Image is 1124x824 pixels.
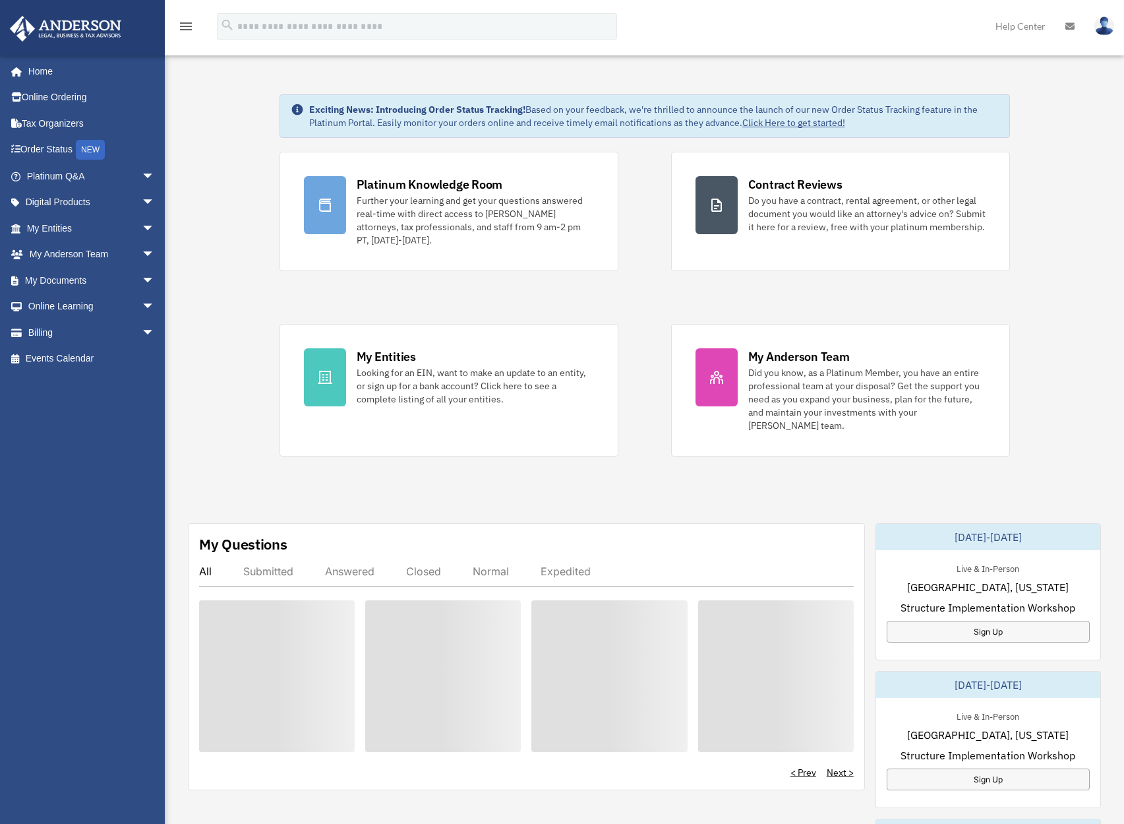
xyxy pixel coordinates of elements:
[9,294,175,320] a: Online Learningarrow_drop_down
[199,534,287,554] div: My Questions
[178,18,194,34] i: menu
[9,215,175,241] a: My Entitiesarrow_drop_down
[357,194,594,247] div: Further your learning and get your questions answered real-time with direct access to [PERSON_NAM...
[671,324,1010,457] a: My Anderson Team Did you know, as a Platinum Member, you have an entire professional team at your...
[907,727,1069,743] span: [GEOGRAPHIC_DATA], [US_STATE]
[357,348,416,365] div: My Entities
[76,140,105,160] div: NEW
[790,766,816,779] a: < Prev
[243,565,293,578] div: Submitted
[9,110,175,137] a: Tax Organizers
[357,176,503,193] div: Platinum Knowledge Room
[9,137,175,164] a: Order StatusNEW
[876,672,1100,698] div: [DATE]-[DATE]
[742,117,845,129] a: Click Here to get started!
[325,565,374,578] div: Answered
[406,565,441,578] div: Closed
[9,267,175,294] a: My Documentsarrow_drop_down
[901,600,1075,616] span: Structure Implementation Workshop
[280,152,618,271] a: Platinum Knowledge Room Further your learning and get your questions answered real-time with dire...
[1094,16,1114,36] img: User Pic
[9,84,175,111] a: Online Ordering
[309,103,999,129] div: Based on your feedback, we're thrilled to announce the launch of our new Order Status Tracking fe...
[199,565,212,578] div: All
[541,565,591,578] div: Expedited
[9,346,175,372] a: Events Calendar
[748,176,843,193] div: Contract Reviews
[142,294,168,321] span: arrow_drop_down
[748,348,850,365] div: My Anderson Team
[946,709,1030,722] div: Live & In-Person
[357,366,594,406] div: Looking for an EIN, want to make an update to an entity, or sign up for a bank account? Click her...
[142,163,168,190] span: arrow_drop_down
[6,16,125,42] img: Anderson Advisors Platinum Portal
[876,524,1100,550] div: [DATE]-[DATE]
[142,189,168,216] span: arrow_drop_down
[178,23,194,34] a: menu
[748,366,986,432] div: Did you know, as a Platinum Member, you have an entire professional team at your disposal? Get th...
[142,267,168,294] span: arrow_drop_down
[309,104,525,115] strong: Exciting News: Introducing Order Status Tracking!
[907,579,1069,595] span: [GEOGRAPHIC_DATA], [US_STATE]
[9,58,168,84] a: Home
[142,241,168,269] span: arrow_drop_down
[9,163,175,189] a: Platinum Q&Aarrow_drop_down
[142,319,168,346] span: arrow_drop_down
[887,769,1090,790] a: Sign Up
[901,747,1075,763] span: Structure Implementation Workshop
[748,194,986,234] div: Do you have a contract, rental agreement, or other legal document you would like an attorney's ad...
[220,18,235,32] i: search
[887,621,1090,643] a: Sign Up
[671,152,1010,271] a: Contract Reviews Do you have a contract, rental agreement, or other legal document you would like...
[827,766,854,779] a: Next >
[280,324,618,457] a: My Entities Looking for an EIN, want to make an update to an entity, or sign up for a bank accoun...
[473,565,509,578] div: Normal
[9,189,175,216] a: Digital Productsarrow_drop_down
[9,241,175,268] a: My Anderson Teamarrow_drop_down
[946,561,1030,575] div: Live & In-Person
[142,215,168,242] span: arrow_drop_down
[9,319,175,346] a: Billingarrow_drop_down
